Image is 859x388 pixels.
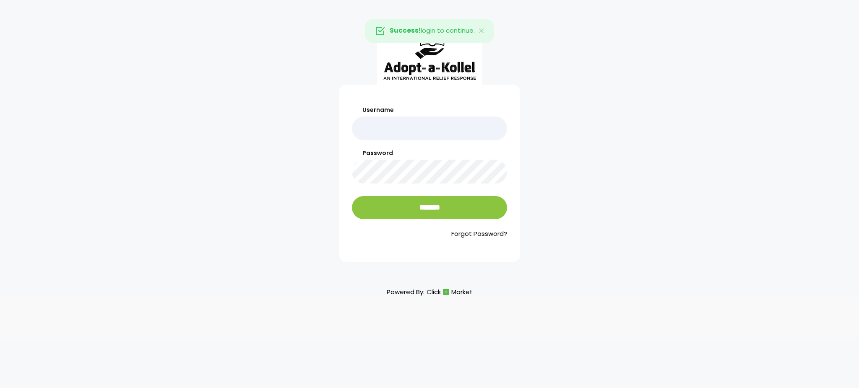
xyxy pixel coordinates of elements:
[427,286,473,297] a: ClickMarket
[352,106,507,114] label: Username
[352,149,507,158] label: Password
[352,229,507,239] a: Forgot Password?
[470,20,494,42] button: Close
[390,26,421,35] strong: Success!
[443,289,449,295] img: cm_icon.png
[365,19,494,43] div: login to continue.
[387,286,473,297] p: Powered By:
[377,24,482,85] img: aak_logo_sm.jpeg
